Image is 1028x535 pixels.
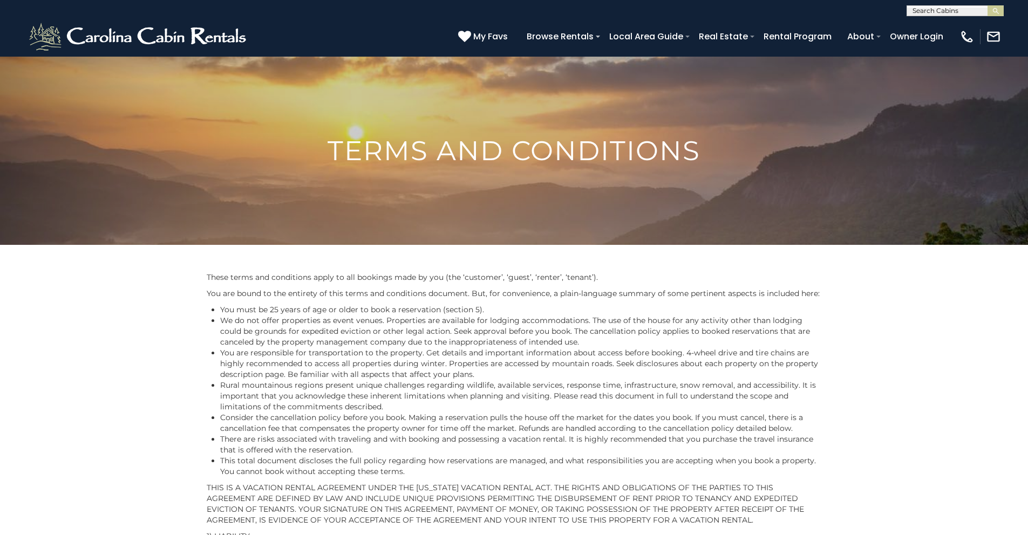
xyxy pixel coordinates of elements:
li: You are responsible for transportation to the property. Get details and important information abo... [220,347,822,380]
li: This total document discloses the full policy regarding how reservations are managed, and what re... [220,455,822,477]
a: About [842,27,880,46]
li: Consider the cancellation policy before you book. Making a reservation pulls the house off the ma... [220,412,822,434]
li: There are risks associated with traveling and with booking and possessing a vacation rental. It i... [220,434,822,455]
img: White-1-2.png [27,20,251,53]
img: mail-regular-white.png [986,29,1001,44]
p: THIS IS A VACATION RENTAL AGREEMENT UNDER THE [US_STATE] VACATION RENTAL ACT. THE RIGHTS AND OBLI... [207,482,822,525]
a: My Favs [458,30,510,44]
li: You must be 25 years of age or older to book a reservation (section 5). [220,304,822,315]
a: Real Estate [693,27,753,46]
a: Browse Rentals [521,27,599,46]
li: Rural mountainous regions present unique challenges regarding wildlife, available services, respo... [220,380,822,412]
a: Rental Program [758,27,837,46]
p: These terms and conditions apply to all bookings made by you (the ‘customer’, ‘guest’, ‘renter’, ... [207,272,822,283]
span: My Favs [473,30,508,43]
li: We do not offer properties as event venues. Properties are available for lodging accommodations. ... [220,315,822,347]
img: phone-regular-white.png [959,29,975,44]
a: Owner Login [884,27,949,46]
a: Local Area Guide [604,27,689,46]
p: You are bound to the entirety of this terms and conditions document. But, for convenience, a plai... [207,288,822,299]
